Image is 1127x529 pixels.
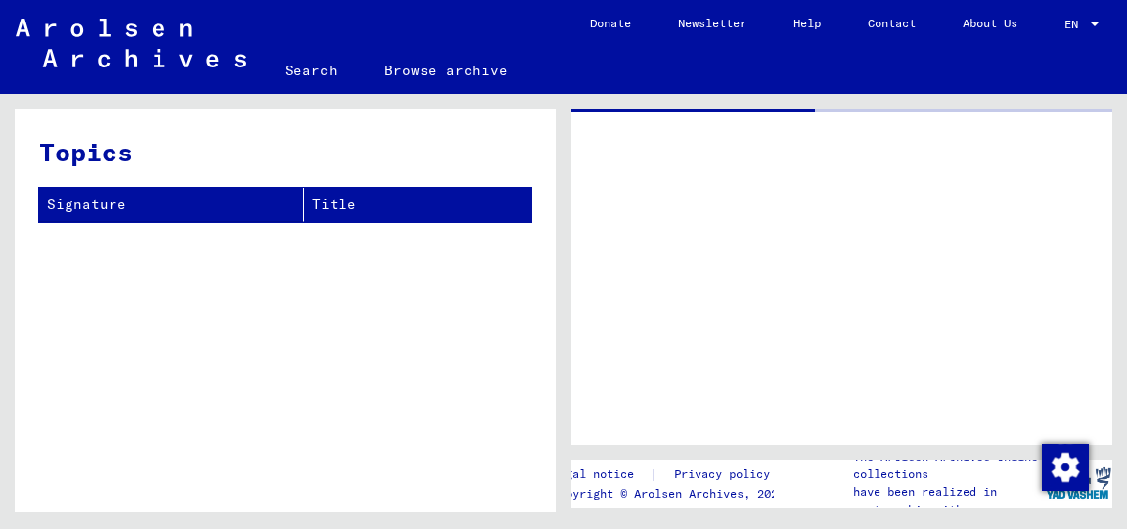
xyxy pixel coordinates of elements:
p: The Arolsen Archives online collections [853,448,1045,483]
div: Change consent [1041,443,1088,490]
th: Signature [39,188,304,222]
img: Change consent [1042,444,1089,491]
div: | [552,464,793,485]
p: Copyright © Arolsen Archives, 2021 [552,485,793,503]
img: Arolsen_neg.svg [16,19,246,67]
p: have been realized in partnership with [853,483,1045,518]
a: Browse archive [361,47,531,94]
a: Search [261,47,361,94]
a: Privacy policy [658,464,793,485]
th: Title [304,188,531,222]
span: EN [1064,18,1086,31]
a: Legal notice [552,464,650,485]
h3: Topics [39,133,530,171]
